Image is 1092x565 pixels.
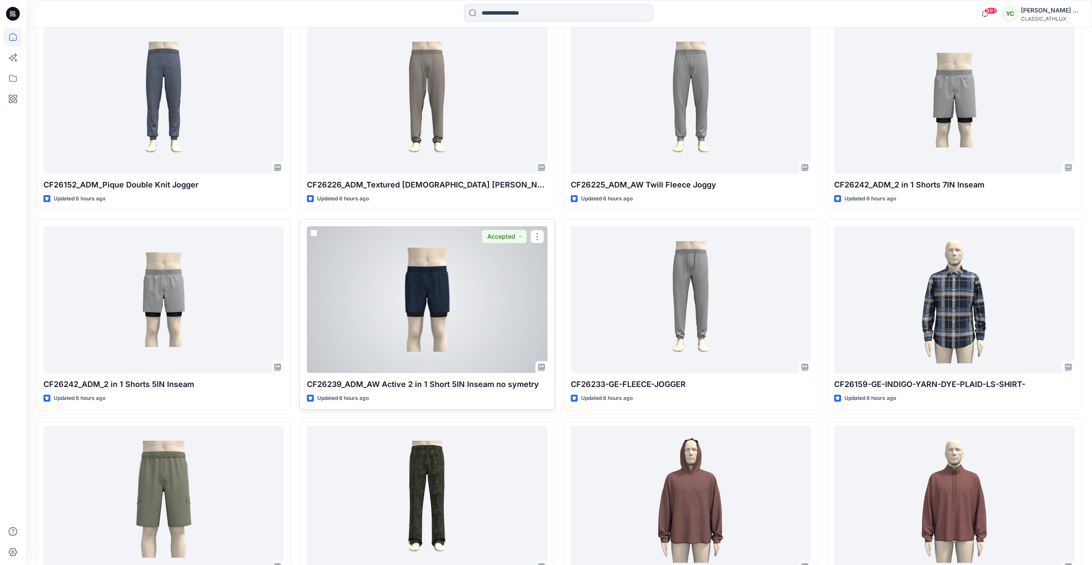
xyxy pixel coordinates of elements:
[834,226,1074,373] a: CF26159-GE-INDIGO-YARN-DYE-PLAID-LS-SHIRT-
[1021,15,1081,22] div: CLASSIC_ATHLUX
[571,226,811,373] a: CF26233-GE-FLEECE-JOGGER
[571,27,811,173] a: CF26225_ADM_AW Twill Fleece Joggy
[845,394,896,403] p: Updated 6 hours ago
[307,378,547,390] p: CF26239_ADM_AW Active 2 in 1 Short 5IN Inseam no symetry
[1002,6,1018,21] div: YC
[834,378,1074,390] p: CF26159-GE-INDIGO-YARN-DYE-PLAID-LS-SHIRT-
[581,394,633,403] p: Updated 6 hours ago
[581,194,633,203] p: Updated 6 hours ago
[54,394,105,403] p: Updated 6 hours ago
[984,7,997,14] span: 99+
[317,194,369,203] p: Updated 6 hours ago
[571,179,811,191] p: CF26225_ADM_AW Twill Fleece Joggy
[307,27,547,173] a: CF26226_ADM_Textured French Terry Jogger
[834,179,1074,191] p: CF26242_ADM_2 in 1 Shorts 7IN Inseam
[307,179,547,191] p: CF26226_ADM_Textured [DEMOGRAPHIC_DATA] [PERSON_NAME]
[834,27,1074,173] a: CF26242_ADM_2 in 1 Shorts 7IN Inseam
[54,194,105,203] p: Updated 6 hours ago
[845,194,896,203] p: Updated 6 hours ago
[43,179,284,191] p: CF26152_ADM_Pique Double Knit Jogger
[317,394,369,403] p: Updated 6 hours ago
[307,226,547,373] a: CF26239_ADM_AW Active 2 in 1 Short 5IN Inseam no symetry
[1021,5,1081,15] div: [PERSON_NAME] Cfai
[571,378,811,390] p: CF26233-GE-FLEECE-JOGGER
[43,27,284,173] a: CF26152_ADM_Pique Double Knit Jogger
[43,378,284,390] p: CF26242_ADM_2 in 1 Shorts 5IN Inseam
[43,226,284,373] a: CF26242_ADM_2 in 1 Shorts 5IN Inseam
